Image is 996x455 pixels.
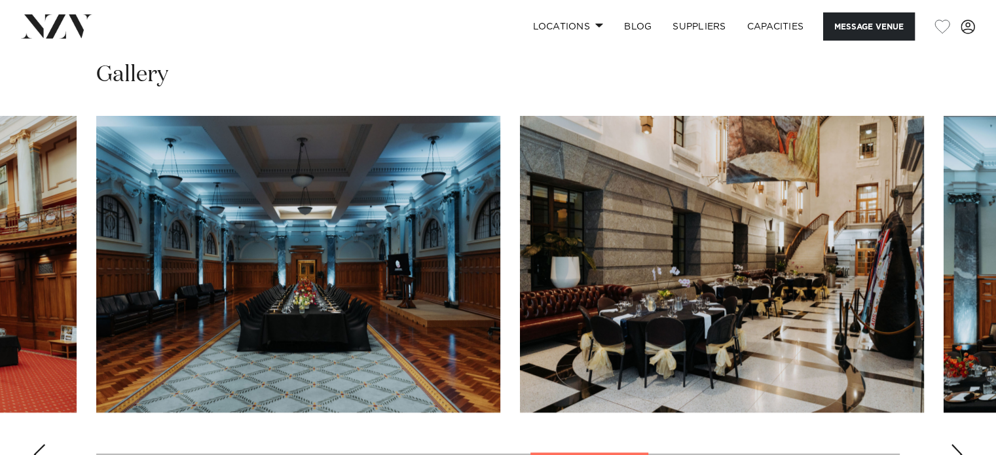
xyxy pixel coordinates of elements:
a: SUPPLIERS [662,12,736,41]
swiper-slide: 8 / 13 [96,116,500,412]
a: Locations [522,12,614,41]
a: BLOG [614,12,662,41]
swiper-slide: 9 / 13 [520,116,924,412]
h2: Gallery [96,60,168,90]
button: Message Venue [823,12,915,41]
img: nzv-logo.png [21,14,92,38]
a: Capacities [737,12,815,41]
